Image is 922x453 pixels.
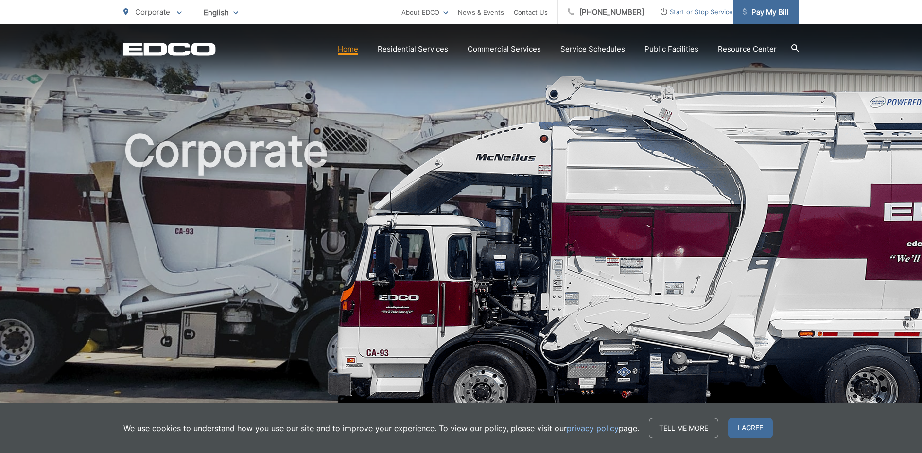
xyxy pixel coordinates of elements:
[123,126,799,434] h1: Corporate
[458,6,504,18] a: News & Events
[378,43,448,55] a: Residential Services
[649,418,718,438] a: Tell me more
[560,43,625,55] a: Service Schedules
[135,7,170,17] span: Corporate
[718,43,777,55] a: Resource Center
[196,4,245,21] span: English
[514,6,548,18] a: Contact Us
[743,6,789,18] span: Pay My Bill
[644,43,698,55] a: Public Facilities
[401,6,448,18] a: About EDCO
[123,42,216,56] a: EDCD logo. Return to the homepage.
[123,422,639,434] p: We use cookies to understand how you use our site and to improve your experience. To view our pol...
[728,418,773,438] span: I agree
[338,43,358,55] a: Home
[567,422,619,434] a: privacy policy
[468,43,541,55] a: Commercial Services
